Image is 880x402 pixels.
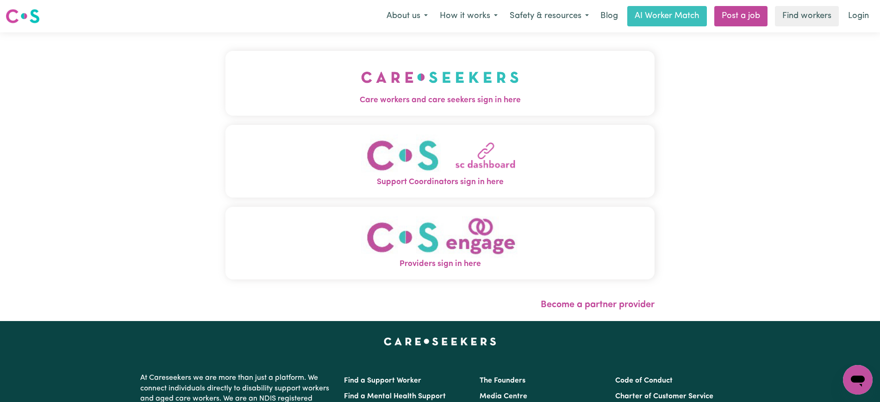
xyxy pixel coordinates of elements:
a: Careseekers home page [384,338,496,345]
button: Safety & resources [504,6,595,26]
iframe: Button to launch messaging window [843,365,873,395]
a: Find workers [775,6,839,26]
span: Care workers and care seekers sign in here [225,94,655,106]
button: Support Coordinators sign in here [225,125,655,198]
a: AI Worker Match [627,6,707,26]
span: Support Coordinators sign in here [225,176,655,188]
button: How it works [434,6,504,26]
a: Post a job [714,6,768,26]
button: Care workers and care seekers sign in here [225,51,655,116]
span: Providers sign in here [225,258,655,270]
a: Blog [595,6,624,26]
button: About us [381,6,434,26]
a: Code of Conduct [615,377,673,384]
a: Find a Support Worker [344,377,421,384]
a: The Founders [480,377,525,384]
a: Media Centre [480,393,527,400]
a: Careseekers logo [6,6,40,27]
a: Become a partner provider [541,300,655,309]
button: Providers sign in here [225,207,655,279]
a: Login [843,6,874,26]
img: Careseekers logo [6,8,40,25]
a: Charter of Customer Service [615,393,713,400]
